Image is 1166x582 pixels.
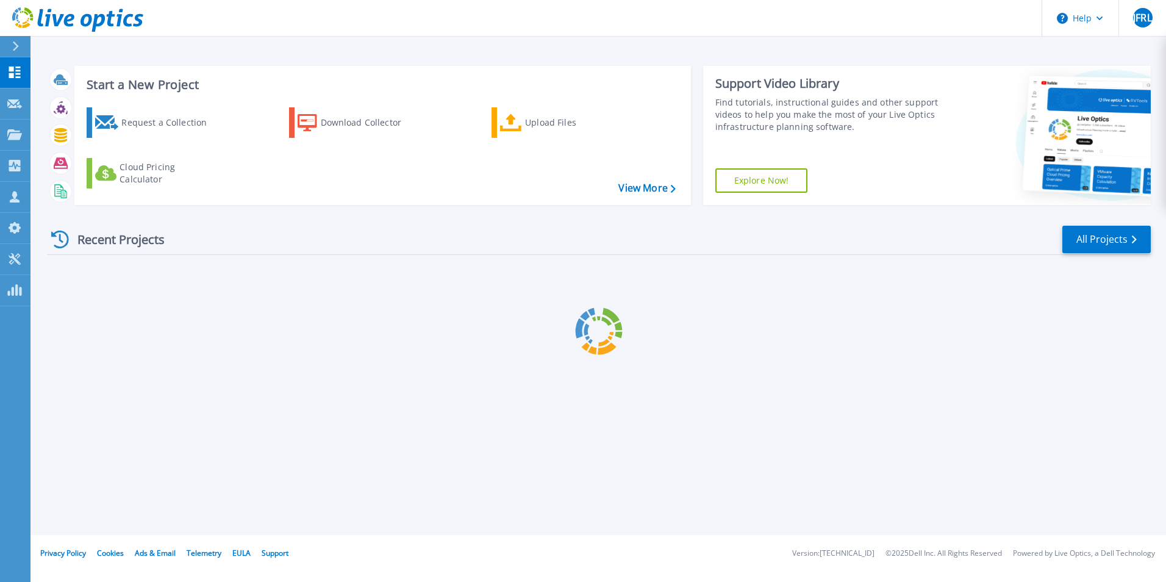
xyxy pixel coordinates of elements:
a: Privacy Policy [40,548,86,558]
a: Telemetry [187,548,221,558]
li: © 2025 Dell Inc. All Rights Reserved [885,550,1002,558]
a: View More [618,182,675,194]
li: Version: [TECHNICAL_ID] [792,550,875,558]
div: Request a Collection [121,110,219,135]
a: Support [262,548,288,558]
a: Cloud Pricing Calculator [87,158,223,189]
h3: Start a New Project [87,78,675,92]
a: All Projects [1062,226,1151,253]
a: Cookies [97,548,124,558]
a: Download Collector [289,107,425,138]
a: Explore Now! [715,168,808,193]
a: EULA [232,548,251,558]
a: Request a Collection [87,107,223,138]
div: Support Video Library [715,76,943,92]
a: Upload Files [492,107,628,138]
li: Powered by Live Optics, a Dell Technology [1013,550,1155,558]
div: Download Collector [321,110,418,135]
div: Recent Projects [47,225,181,254]
a: Ads & Email [135,548,176,558]
div: Find tutorials, instructional guides and other support videos to help you make the most of your L... [715,96,943,133]
div: Cloud Pricing Calculator [120,161,217,185]
div: Upload Files [525,110,623,135]
span: JFRL [1133,13,1152,23]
